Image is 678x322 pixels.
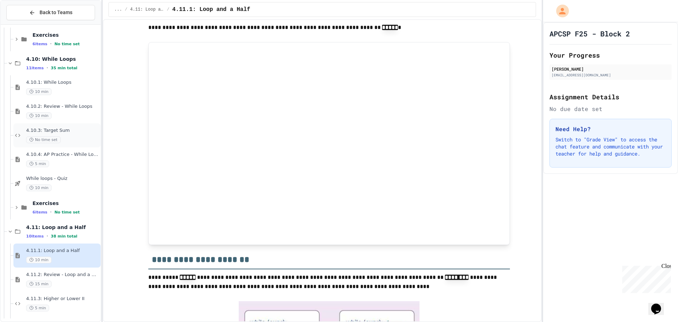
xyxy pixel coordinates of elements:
[26,66,44,70] span: 11 items
[114,7,122,12] span: ...
[555,125,666,133] h3: Need Help?
[26,305,49,311] span: 5 min
[32,32,99,38] span: Exercises
[26,248,99,254] span: 4.11.1: Loop and a Half
[54,42,80,46] span: No time set
[51,66,77,70] span: 35 min total
[32,210,47,215] span: 6 items
[549,29,630,39] h1: APCSP F25 - Block 2
[549,3,571,19] div: My Account
[552,72,670,78] div: [EMAIL_ADDRESS][DOMAIN_NAME]
[26,281,52,287] span: 15 min
[50,209,52,215] span: •
[32,42,47,46] span: 6 items
[26,257,52,263] span: 10 min
[648,294,671,315] iframe: chat widget
[619,263,671,293] iframe: chat widget
[47,233,48,239] span: •
[26,272,99,278] span: 4.11.2: Review - Loop and a Half
[125,7,127,12] span: /
[50,41,52,47] span: •
[26,56,99,62] span: 4.10: While Loops
[26,296,99,302] span: 4.11.3: Higher or Lower II
[26,152,99,158] span: 4.10.4: AP Practice - While Loops
[130,7,164,12] span: 4.11: Loop and a Half
[51,234,77,239] span: 38 min total
[47,65,48,71] span: •
[26,160,49,167] span: 5 min
[26,112,52,119] span: 10 min
[172,5,250,14] span: 4.11.1: Loop and a Half
[26,224,99,230] span: 4.11: Loop and a Half
[26,88,52,95] span: 10 min
[3,3,49,45] div: Chat with us now!Close
[40,9,72,16] span: Back to Teams
[32,200,99,206] span: Exercises
[26,104,99,110] span: 4.10.2: Review - While Loops
[552,66,670,72] div: [PERSON_NAME]
[549,105,672,113] div: No due date set
[26,80,99,86] span: 4.10.1: While Loops
[549,50,672,60] h2: Your Progress
[555,136,666,157] p: Switch to "Grade View" to access the chat feature and communicate with your teacher for help and ...
[26,185,52,191] span: 10 min
[549,92,672,102] h2: Assignment Details
[26,234,44,239] span: 10 items
[26,176,99,182] span: While loops - Quiz
[54,210,80,215] span: No time set
[167,7,169,12] span: /
[26,128,99,134] span: 4.10.3: Target Sum
[6,5,95,20] button: Back to Teams
[26,136,61,143] span: No time set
